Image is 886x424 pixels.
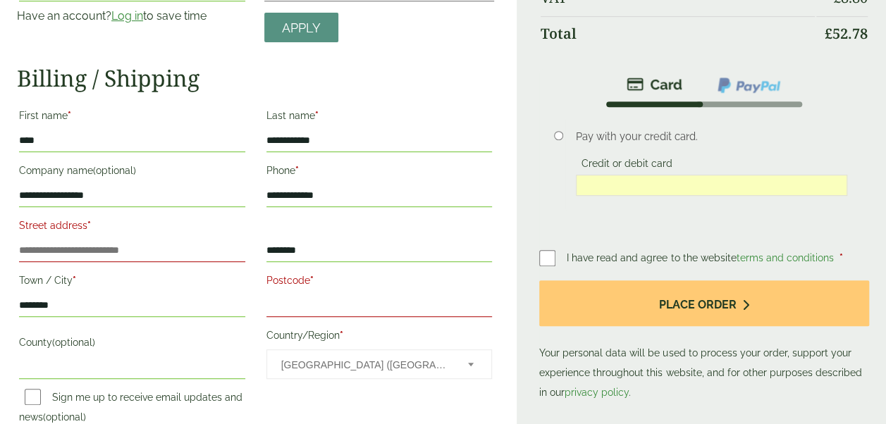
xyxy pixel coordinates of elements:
label: Town / City [19,270,245,294]
img: ppcp-gateway.png [716,76,782,94]
a: terms and conditions [736,252,833,263]
img: stripe.png [627,76,682,93]
a: privacy policy [565,387,629,398]
input: Sign me up to receive email updates and news(optional) [25,389,41,405]
h2: Billing / Shipping [17,65,494,92]
abbr: required [295,165,299,176]
span: Apply [282,20,321,36]
a: Apply [264,13,338,43]
abbr: required [839,252,842,263]
p: Have an account? to save time [17,8,247,25]
abbr: required [315,110,319,121]
span: (optional) [93,165,136,176]
label: Company name [19,161,245,185]
abbr: required [68,110,71,121]
abbr: required [87,220,91,231]
abbr: required [310,275,314,286]
a: Log in [111,9,143,23]
abbr: required [73,275,76,286]
abbr: required [340,330,343,341]
label: First name [19,106,245,130]
label: Country/Region [266,325,493,349]
label: Street address [19,216,245,239]
th: Total [541,16,815,51]
span: Country/Region [266,349,493,379]
span: I have read and agree to the website [567,252,836,263]
button: Place order [539,280,869,326]
label: County [19,332,245,356]
span: £ [825,24,832,43]
span: United Kingdom (UK) [281,350,450,380]
iframe: Secure card payment input frame [580,179,843,192]
label: Last name [266,106,493,130]
span: (optional) [43,411,86,423]
p: Your personal data will be used to process your order, support your experience throughout this we... [539,280,869,402]
label: Phone [266,161,493,185]
p: Pay with your credit card. [576,129,847,144]
label: Postcode [266,270,493,294]
bdi: 52.78 [825,24,868,43]
span: (optional) [52,337,95,348]
label: Credit or debit card [576,158,678,173]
